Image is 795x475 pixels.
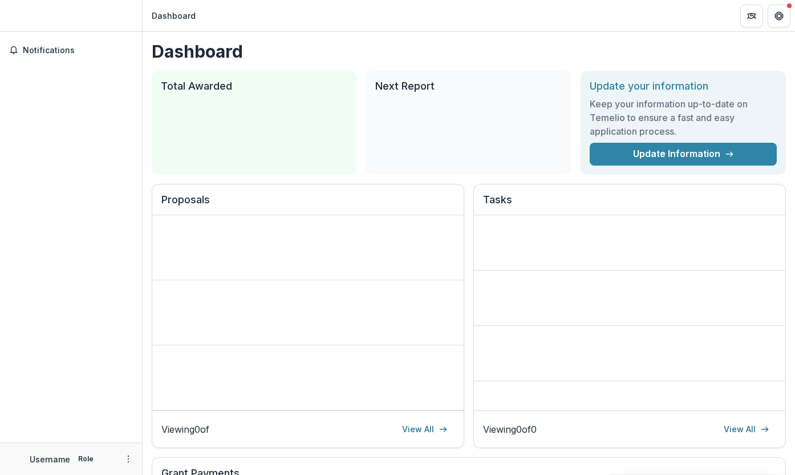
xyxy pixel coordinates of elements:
div: Dashboard [152,10,196,22]
h1: Dashboard [152,41,786,62]
h3: Keep your information up-to-date on Temelio to ensure a fast and easy application process. [590,97,777,138]
h2: Total Awarded [161,80,348,92]
button: Partners [740,5,763,27]
span: Notifications [23,46,133,55]
a: Update Information [590,143,777,166]
a: View All [717,420,776,438]
a: View All [395,420,455,438]
h2: Next Report [375,80,562,92]
h2: Tasks [483,194,776,215]
h2: Proposals [161,194,455,215]
button: Notifications [5,41,137,59]
h2: Update your information [590,80,777,92]
nav: breadcrumb [147,7,200,24]
p: Viewing 0 of [161,422,209,436]
p: Username [30,453,70,465]
p: Role [75,454,97,464]
button: Get Help [768,5,790,27]
p: Viewing 0 of 0 [483,422,537,436]
button: More [121,452,135,466]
